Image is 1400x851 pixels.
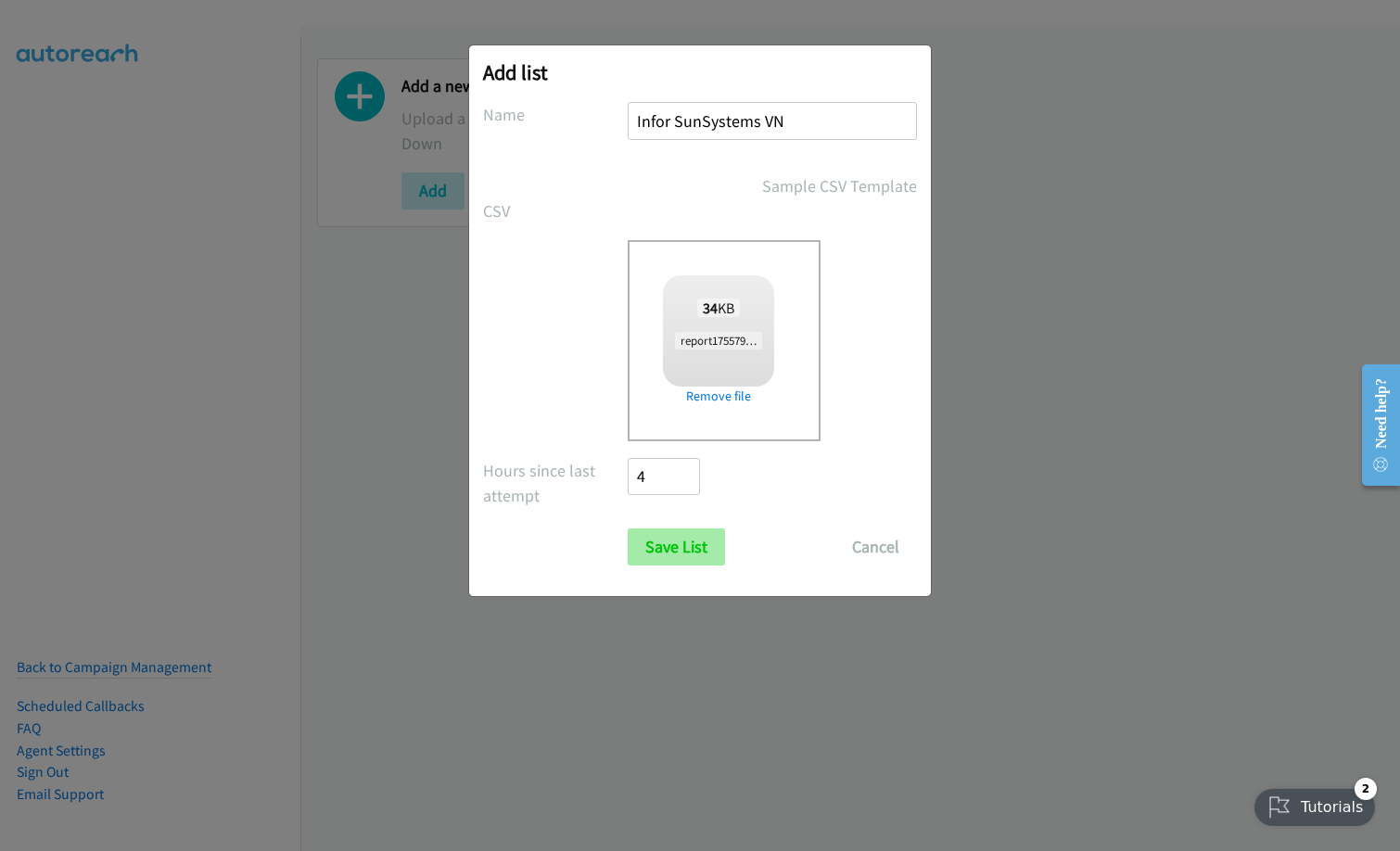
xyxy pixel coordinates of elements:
[663,387,774,406] a: Remove file
[1243,770,1386,837] iframe: Checklist
[483,102,628,127] label: Name
[483,198,628,223] label: CSV
[628,528,725,565] input: Save List
[697,298,741,317] span: KB
[762,173,917,198] a: Sample CSV Template
[703,298,718,317] strong: 34
[834,528,917,565] button: Cancel
[483,59,917,85] h2: Add list
[483,458,628,508] label: Hours since last attempt
[675,332,808,349] span: report1755794077633.csv
[1346,351,1400,499] iframe: Resource Center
